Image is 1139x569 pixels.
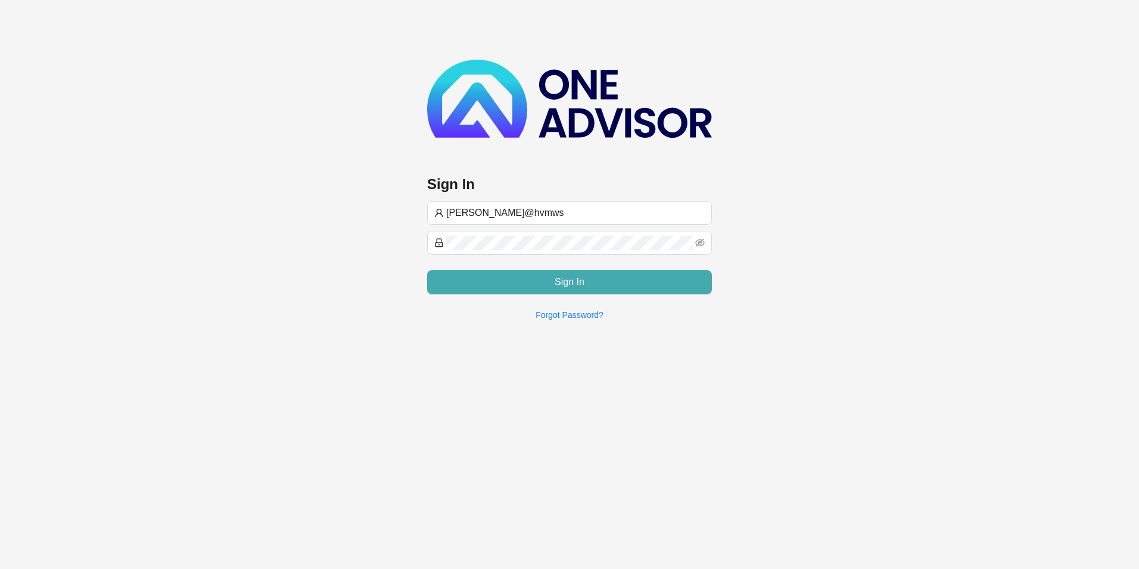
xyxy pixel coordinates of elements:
input: Username [446,206,705,220]
span: Sign In [555,275,584,289]
a: Forgot Password? [536,310,603,320]
span: eye-invisible [695,238,705,248]
img: b89e593ecd872904241dc73b71df2e41-logo-dark.svg [427,60,712,138]
span: lock [434,238,444,248]
h3: Sign In [427,175,712,194]
span: user [434,208,444,218]
button: Sign In [427,270,712,294]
